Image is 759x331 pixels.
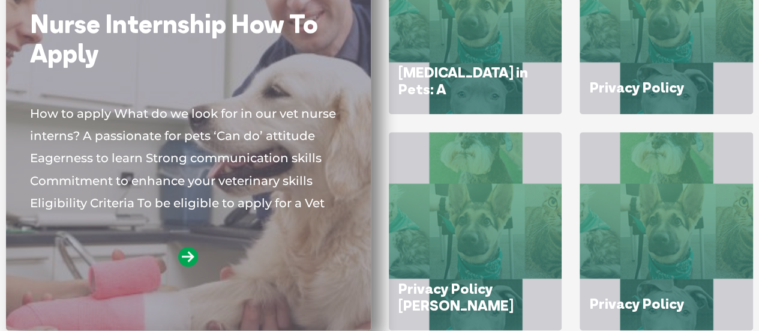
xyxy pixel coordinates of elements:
[398,63,548,114] a: [MEDICAL_DATA] in Pets: A Comprehensive Guide
[589,78,684,96] a: Privacy Policy
[589,294,684,312] a: Privacy Policy
[30,103,347,211] p: How to apply What do we look for in our vet nurse interns? A passionate for pets ‘Can do’ attitud...
[398,279,514,314] a: Privacy Policy [PERSON_NAME]
[30,8,318,68] a: Nurse Internship How To Apply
